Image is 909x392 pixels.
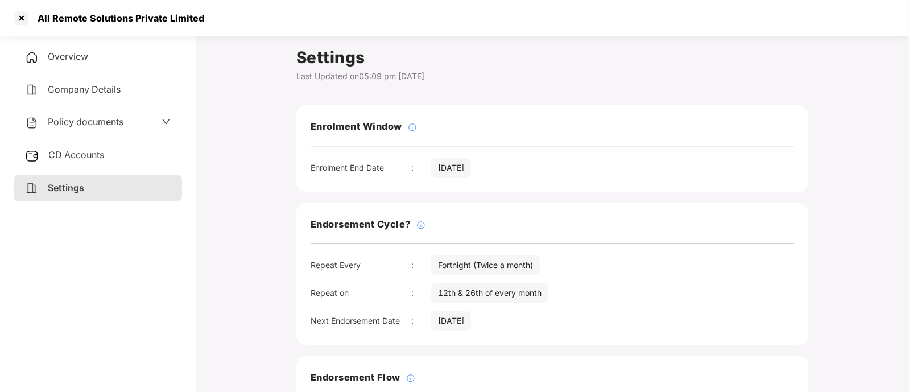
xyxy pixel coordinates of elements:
span: Overview [48,51,88,62]
span: Settings [48,182,84,193]
img: svg+xml;base64,PHN2ZyB4bWxucz0iaHR0cDovL3d3dy53My5vcmcvMjAwMC9zdmciIHdpZHRoPSIyNCIgaGVpZ2h0PSIyNC... [25,116,39,130]
span: Policy documents [48,116,123,127]
h3: Endorsement Flow [311,370,400,385]
img: svg+xml;base64,PHN2ZyB4bWxucz0iaHR0cDovL3d3dy53My5vcmcvMjAwMC9zdmciIHdpZHRoPSIyNCIgaGVpZ2h0PSIyNC... [25,181,39,195]
div: Enrolment End Date [311,162,411,174]
div: : [411,259,431,271]
h3: Endorsement Cycle? [311,217,411,232]
div: Repeat on [311,287,411,299]
div: : [411,287,431,299]
img: svg+xml;base64,PHN2ZyB4bWxucz0iaHR0cDovL3d3dy53My5vcmcvMjAwMC9zdmciIHdpZHRoPSIyNCIgaGVpZ2h0PSIyNC... [25,83,39,97]
div: 12th & 26th of every month [431,283,548,303]
div: Fortnight (Twice a month) [431,255,540,275]
img: svg+xml;base64,PHN2ZyBpZD0iSW5mb18tXzMyeDMyIiBkYXRhLW5hbWU9IkluZm8gLSAzMngzMiIgeG1sbnM9Imh0dHA6Ly... [416,221,425,230]
div: Repeat Every [311,259,411,271]
h1: Settings [296,45,808,70]
div: [DATE] [431,158,471,178]
img: svg+xml;base64,PHN2ZyB4bWxucz0iaHR0cDovL3d3dy53My5vcmcvMjAwMC9zdmciIHdpZHRoPSIyNCIgaGVpZ2h0PSIyNC... [25,51,39,64]
div: [DATE] [431,311,471,331]
img: svg+xml;base64,PHN2ZyBpZD0iSW5mb18tXzMyeDMyIiBkYXRhLW5hbWU9IkluZm8gLSAzMngzMiIgeG1sbnM9Imh0dHA6Ly... [406,374,415,383]
div: : [411,162,431,174]
span: Company Details [48,84,121,95]
span: down [162,117,171,126]
img: svg+xml;base64,PHN2ZyBpZD0iSW5mb18tXzMyeDMyIiBkYXRhLW5hbWU9IkluZm8gLSAzMngzMiIgeG1sbnM9Imh0dHA6Ly... [408,123,417,132]
div: Last Updated on 05:09 pm [DATE] [296,70,808,82]
div: : [411,315,431,327]
span: CD Accounts [48,149,104,160]
h3: Enrolment Window [311,119,402,134]
div: All Remote Solutions Private Limited [31,13,204,24]
div: Next Endorsement Date [311,315,411,327]
img: svg+xml;base64,PHN2ZyB3aWR0aD0iMjUiIGhlaWdodD0iMjQiIHZpZXdCb3g9IjAgMCAyNSAyNCIgZmlsbD0ibm9uZSIgeG... [25,149,39,163]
